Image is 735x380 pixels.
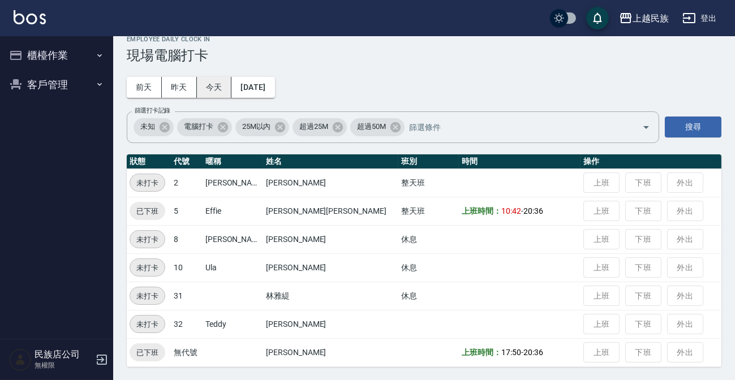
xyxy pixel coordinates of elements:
[130,177,165,189] span: 未打卡
[398,253,459,282] td: 休息
[171,338,203,366] td: 無代號
[637,118,655,136] button: Open
[263,282,398,310] td: 林雅緹
[5,70,109,100] button: 客戶管理
[350,118,405,136] div: 超過50M
[633,11,669,25] div: 上越民族
[501,348,521,357] span: 17:50
[263,338,398,366] td: [PERSON_NAME]
[235,118,290,136] div: 25M以內
[171,169,203,197] td: 2
[171,253,203,282] td: 10
[130,318,165,330] span: 未打卡
[523,206,543,215] span: 20:36
[263,197,398,225] td: [PERSON_NAME][PERSON_NAME]
[263,310,398,338] td: [PERSON_NAME]
[398,154,459,169] th: 班別
[5,41,109,70] button: 櫃檯作業
[398,282,459,310] td: 休息
[130,290,165,302] span: 未打卡
[35,360,92,370] p: 無權限
[127,36,721,43] h2: Employee Daily Clock In
[171,225,203,253] td: 8
[406,117,622,137] input: 篩選條件
[130,347,165,359] span: 已下班
[203,154,263,169] th: 暱稱
[130,262,165,274] span: 未打卡
[581,154,721,169] th: 操作
[350,121,393,132] span: 超過50M
[203,310,263,338] td: Teddy
[134,118,174,136] div: 未知
[9,348,32,371] img: Person
[501,206,521,215] span: 10:42
[171,154,203,169] th: 代號
[171,310,203,338] td: 32
[263,154,398,169] th: 姓名
[231,77,274,98] button: [DATE]
[162,77,197,98] button: 昨天
[293,121,335,132] span: 超過25M
[130,234,165,245] span: 未打卡
[130,205,165,217] span: 已下班
[35,349,92,360] h5: 民族店公司
[586,7,609,29] button: save
[459,154,581,169] th: 時間
[177,121,220,132] span: 電腦打卡
[127,77,162,98] button: 前天
[197,77,232,98] button: 今天
[171,197,203,225] td: 5
[203,253,263,282] td: Ula
[398,225,459,253] td: 休息
[614,7,673,30] button: 上越民族
[678,8,721,29] button: 登出
[523,348,543,357] span: 20:36
[177,118,232,136] div: 電腦打卡
[263,225,398,253] td: [PERSON_NAME]
[462,206,501,215] b: 上班時間：
[203,197,263,225] td: Effie
[263,253,398,282] td: [PERSON_NAME]
[171,282,203,310] td: 31
[459,338,581,366] td: -
[398,169,459,197] td: 整天班
[203,169,263,197] td: [PERSON_NAME]
[127,47,721,63] h3: 現場電腦打卡
[14,10,46,24] img: Logo
[263,169,398,197] td: [PERSON_NAME]
[134,121,162,132] span: 未知
[398,197,459,225] td: 整天班
[462,348,501,357] b: 上班時間：
[135,106,170,115] label: 篩選打卡記錄
[203,225,263,253] td: [PERSON_NAME]
[665,116,721,137] button: 搜尋
[127,154,171,169] th: 狀態
[459,197,581,225] td: -
[235,121,278,132] span: 25M以內
[293,118,347,136] div: 超過25M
